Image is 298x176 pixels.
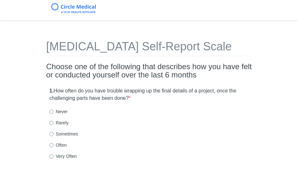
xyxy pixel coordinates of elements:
h2: Choose one of the following that describes how you have felt or conducted yourself over the last ... [46,62,252,79]
label: Sometimes [49,131,78,137]
label: Often [49,142,67,148]
input: Often [49,143,53,147]
h1: [MEDICAL_DATA] Self-Report Scale [46,40,252,56]
label: Very Often [49,153,77,159]
input: Sometimes [49,132,53,136]
input: Very Often [49,154,53,158]
input: Never [49,110,53,114]
img: Circle Medical Logo [51,3,96,13]
strong: 1. [49,88,53,93]
label: How often do you have trouble wrapping up the final details of a project, once the challenging pa... [49,87,249,102]
label: Never [49,108,67,115]
label: Rarely [49,120,68,126]
input: Rarely [49,121,53,125]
